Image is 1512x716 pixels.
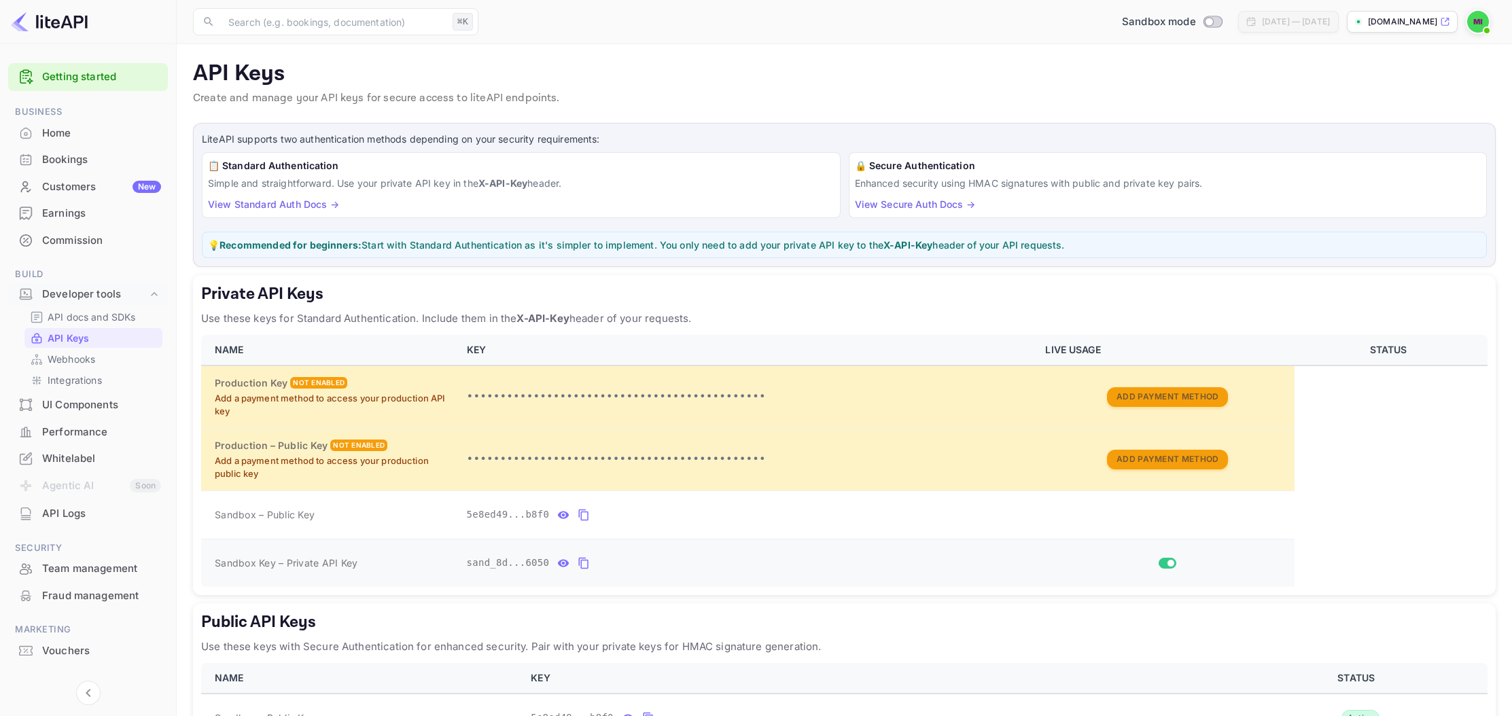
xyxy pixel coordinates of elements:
p: Create and manage your API keys for secure access to liteAPI endpoints. [193,90,1496,107]
img: LiteAPI logo [11,11,88,33]
img: mohamed ismail [1467,11,1489,33]
div: Earnings [42,206,161,221]
h5: Private API Keys [201,283,1488,305]
a: Vouchers [8,638,168,663]
button: Add Payment Method [1107,450,1228,469]
th: KEY [523,663,1230,694]
div: Performance [42,425,161,440]
div: Getting started [8,63,168,91]
div: Team management [42,561,161,577]
p: Use these keys with Secure Authentication for enhanced security. Pair with your private keys for ... [201,639,1488,655]
p: ••••••••••••••••••••••••••••••••••••••••••••• [467,451,1030,467]
div: CustomersNew [8,174,168,200]
th: KEY [459,335,1038,365]
th: LIVE USAGE [1037,335,1295,365]
div: Developer tools [42,287,147,302]
p: Enhanced security using HMAC signatures with public and private key pairs. [855,176,1481,190]
a: Commission [8,228,168,253]
h6: 📋 Standard Authentication [208,158,834,173]
div: Vouchers [8,638,168,664]
a: Home [8,120,168,145]
a: View Standard Auth Docs → [208,198,339,210]
div: Customers [42,179,161,195]
span: 5e8ed49...b8f0 [467,507,550,522]
div: Team management [8,556,168,582]
h6: 🔒 Secure Authentication [855,158,1481,173]
a: UI Components [8,392,168,417]
div: Not enabled [290,377,347,389]
div: New [133,181,161,193]
div: Commission [42,233,161,249]
button: Add Payment Method [1107,387,1228,407]
p: API Keys [193,60,1496,88]
a: API docs and SDKs [30,310,157,324]
div: Whitelabel [42,451,161,467]
th: NAME [201,335,459,365]
p: Add a payment method to access your production API key [215,392,451,418]
p: 💡 Start with Standard Authentication as it's simpler to implement. You only need to add your priv... [208,238,1481,252]
button: Collapse navigation [76,681,101,705]
div: API Logs [8,501,168,527]
span: Business [8,105,168,120]
div: Commission [8,228,168,254]
a: Earnings [8,200,168,226]
a: Getting started [42,69,161,85]
a: API Keys [30,331,157,345]
a: Add Payment Method [1107,390,1228,401]
span: Sandbox Key – Private API Key [215,557,357,569]
h6: Production Key [215,376,287,391]
th: NAME [201,663,523,694]
div: Integrations [24,370,162,390]
div: Whitelabel [8,446,168,472]
p: Integrations [48,373,102,387]
p: API Keys [48,331,89,345]
div: Bookings [8,147,168,173]
a: API Logs [8,501,168,526]
h5: Public API Keys [201,611,1488,633]
strong: X-API-Key [883,239,932,251]
input: Search (e.g. bookings, documentation) [220,8,447,35]
div: Fraud management [8,583,168,609]
h6: Production – Public Key [215,438,328,453]
div: Bookings [42,152,161,168]
div: Webhooks [24,349,162,369]
div: Switch to Production mode [1117,14,1227,30]
div: Performance [8,419,168,446]
a: Webhooks [30,352,157,366]
div: API Logs [42,506,161,522]
p: Webhooks [48,352,95,366]
p: [DOMAIN_NAME] [1368,16,1437,28]
a: Team management [8,556,168,581]
table: private api keys table [201,335,1488,587]
a: CustomersNew [8,174,168,199]
span: Security [8,541,168,556]
p: Add a payment method to access your production public key [215,454,451,481]
p: API docs and SDKs [48,310,136,324]
p: LiteAPI supports two authentication methods depending on your security requirements: [202,132,1487,147]
div: Developer tools [8,283,168,306]
div: Fraud management [42,588,161,604]
div: API docs and SDKs [24,307,162,327]
div: UI Components [8,392,168,418]
th: STATUS [1295,335,1488,365]
div: API Keys [24,328,162,348]
div: ⌘K [453,13,473,31]
div: Home [42,126,161,141]
a: Performance [8,419,168,444]
div: Earnings [8,200,168,227]
div: Vouchers [42,643,161,659]
a: Bookings [8,147,168,172]
div: [DATE] — [DATE] [1262,16,1330,28]
div: Not enabled [330,440,387,451]
span: Sandbox – Public Key [215,507,315,522]
span: sand_8d...6050 [467,556,550,570]
span: Marketing [8,622,168,637]
strong: Recommended for beginners: [219,239,362,251]
p: ••••••••••••••••••••••••••••••••••••••••••••• [467,389,1030,405]
a: View Secure Auth Docs → [855,198,975,210]
span: Build [8,267,168,282]
a: Whitelabel [8,446,168,471]
a: Add Payment Method [1107,452,1228,464]
div: Home [8,120,168,147]
strong: X-API-Key [516,312,569,325]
